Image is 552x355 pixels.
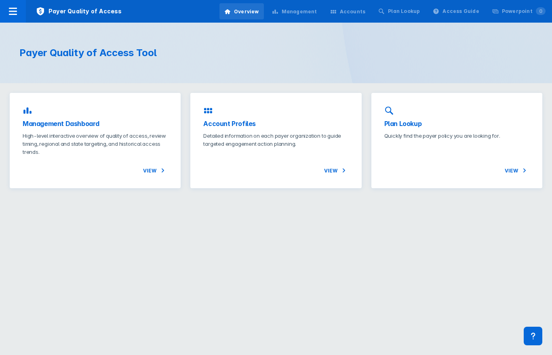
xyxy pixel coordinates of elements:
[340,8,366,15] div: Accounts
[219,3,264,19] a: Overview
[442,8,479,15] div: Access Guide
[23,132,168,156] p: High-level interactive overview of quality of access, review timing, regional and state targeting...
[267,3,322,19] a: Management
[388,8,420,15] div: Plan Lookup
[384,119,529,128] h3: Plan Lookup
[10,93,181,188] a: Management DashboardHigh-level interactive overview of quality of access, review timing, regional...
[505,166,529,175] span: View
[325,3,371,19] a: Accounts
[282,8,317,15] div: Management
[502,8,546,15] div: Powerpoint
[190,93,361,188] a: Account ProfilesDetailed information on each payer organization to guide targeted engagement acti...
[324,166,349,175] span: View
[524,327,542,345] div: Contact Support
[234,8,259,15] div: Overview
[143,166,168,175] span: View
[203,132,348,148] p: Detailed information on each payer organization to guide targeted engagement action planning.
[203,119,348,128] h3: Account Profiles
[19,47,266,59] h1: Payer Quality of Access Tool
[23,119,168,128] h3: Management Dashboard
[384,132,529,140] p: Quickly find the payer policy you are looking for.
[536,7,546,15] span: 0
